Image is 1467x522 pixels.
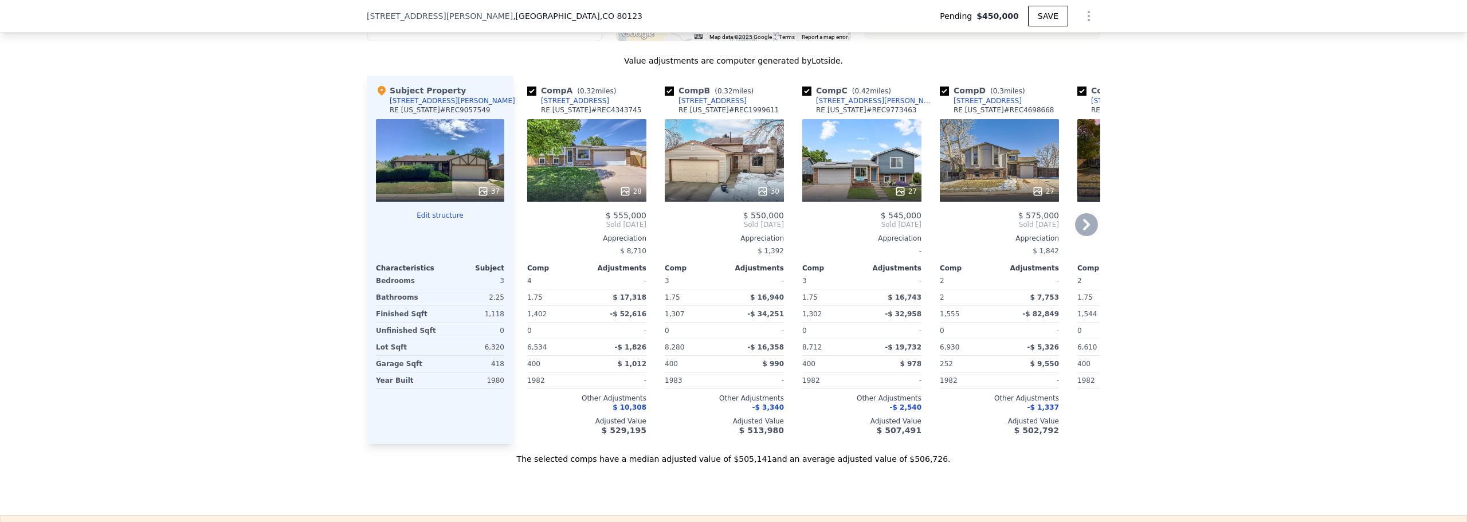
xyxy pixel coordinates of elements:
div: [STREET_ADDRESS] [678,96,747,105]
span: $ 990 [762,360,784,368]
span: $ 1,842 [1033,247,1059,255]
div: - [1002,273,1059,289]
span: -$ 52,616 [610,310,646,318]
div: Finished Sqft [376,306,438,322]
a: [STREET_ADDRESS] [665,96,747,105]
div: 1,118 [442,306,504,322]
div: - [727,372,784,388]
span: [STREET_ADDRESS][PERSON_NAME] [367,10,513,22]
span: 0.3 [993,87,1004,95]
div: Bedrooms [376,273,438,289]
div: Appreciation [1077,234,1197,243]
span: 2 [940,277,944,285]
div: 1982 [940,372,997,388]
span: $ 529,195 [602,426,646,435]
span: -$ 16,358 [747,343,784,351]
div: Characteristics [376,264,440,273]
span: -$ 1,337 [1027,403,1059,411]
div: Appreciation [665,234,784,243]
img: Google [619,26,657,41]
div: Year Built [376,372,438,388]
a: Report a map error [802,34,848,40]
button: Keyboard shortcuts [695,34,703,39]
div: [STREET_ADDRESS] [954,96,1022,105]
span: 6,930 [940,343,959,351]
div: - [1002,372,1059,388]
div: 1980 [442,372,504,388]
span: 8,280 [665,343,684,351]
span: $ 10,308 [613,403,646,411]
span: 0 [1077,327,1082,335]
span: 400 [802,360,815,368]
span: -$ 3,340 [752,403,784,411]
a: [STREET_ADDRESS] [527,96,609,105]
div: Comp [527,264,587,273]
span: ( miles) [848,87,896,95]
div: Unfinished Sqft [376,323,438,339]
div: - [589,372,646,388]
div: 1982 [1077,372,1135,388]
div: [STREET_ADDRESS] [541,96,609,105]
button: SAVE [1028,6,1068,26]
div: Comp [940,264,999,273]
div: Appreciation [940,234,1059,243]
button: Edit structure [376,211,504,220]
span: Sold [DATE] [802,220,921,229]
a: Terms [779,34,795,40]
div: 1.75 [527,289,585,305]
div: Other Adjustments [802,394,921,403]
span: ( miles) [710,87,758,95]
a: [STREET_ADDRESS][PERSON_NAME] [802,96,935,105]
span: $450,000 [976,10,1019,22]
a: [STREET_ADDRESS][PERSON_NAME] [1077,96,1210,105]
span: 1,307 [665,310,684,318]
span: 3 [802,277,807,285]
a: [STREET_ADDRESS] [940,96,1022,105]
div: Lot Sqft [376,339,438,355]
span: 400 [665,360,678,368]
span: 1,544 [1077,310,1097,318]
div: 28 [619,186,642,197]
span: 6,610 [1077,343,1097,351]
div: Other Adjustments [527,394,646,403]
span: $ 8,710 [620,247,646,255]
span: 0.32 [717,87,733,95]
span: 0.32 [580,87,595,95]
span: $ 555,000 [606,211,646,220]
span: -$ 32,958 [885,310,921,318]
span: 0 [527,327,532,335]
span: $ 7,753 [1030,293,1059,301]
span: Sold [DATE] [940,220,1059,229]
div: Adjustments [862,264,921,273]
div: Other Adjustments [940,394,1059,403]
div: Comp A [527,85,621,96]
span: , [GEOGRAPHIC_DATA] [513,10,642,22]
div: Adjusted Value [1077,417,1197,426]
span: 3 [665,277,669,285]
span: $ 507,491 [877,426,921,435]
div: Subject [440,264,504,273]
div: Adjustments [724,264,784,273]
span: 0 [665,327,669,335]
a: Open this area in Google Maps (opens a new window) [619,26,657,41]
div: [STREET_ADDRESS][PERSON_NAME] [390,96,515,105]
div: Comp D [940,85,1030,96]
span: ( miles) [986,87,1029,95]
div: Other Adjustments [665,394,784,403]
span: 252 [940,360,953,368]
div: - [727,323,784,339]
div: RE [US_STATE] # REC9773463 [816,105,917,115]
div: [STREET_ADDRESS][PERSON_NAME] [1091,96,1210,105]
span: -$ 19,732 [885,343,921,351]
div: - [864,372,921,388]
div: Comp C [802,85,896,96]
span: $ 550,000 [743,211,784,220]
span: 400 [527,360,540,368]
span: $ 513,980 [739,426,784,435]
span: $ 16,743 [888,293,921,301]
div: Adjusted Value [940,417,1059,426]
div: Garage Sqft [376,356,438,372]
div: RE [US_STATE] # REC4343745 [541,105,642,115]
div: Appreciation [802,234,921,243]
span: 1,555 [940,310,959,318]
